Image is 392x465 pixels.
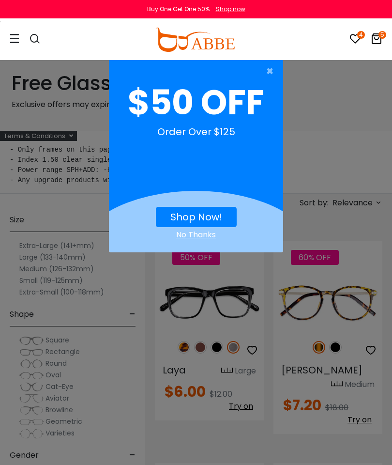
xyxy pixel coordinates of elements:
[211,5,245,13] a: Shop now
[109,229,283,241] div: Close
[156,207,237,227] button: Shop Now!
[357,31,365,39] i: 4
[266,62,278,81] span: ×
[378,31,386,39] i: 5
[349,35,361,46] a: 4
[104,62,278,81] button: Close
[147,5,210,14] div: Buy One Get One 50%
[371,35,382,46] a: 5
[170,210,222,224] a: Shop Now!
[155,28,235,52] img: abbeglasses.com
[216,5,245,14] div: Shop now
[117,124,275,149] div: Order Over $125
[117,81,275,124] div: $50 OFF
